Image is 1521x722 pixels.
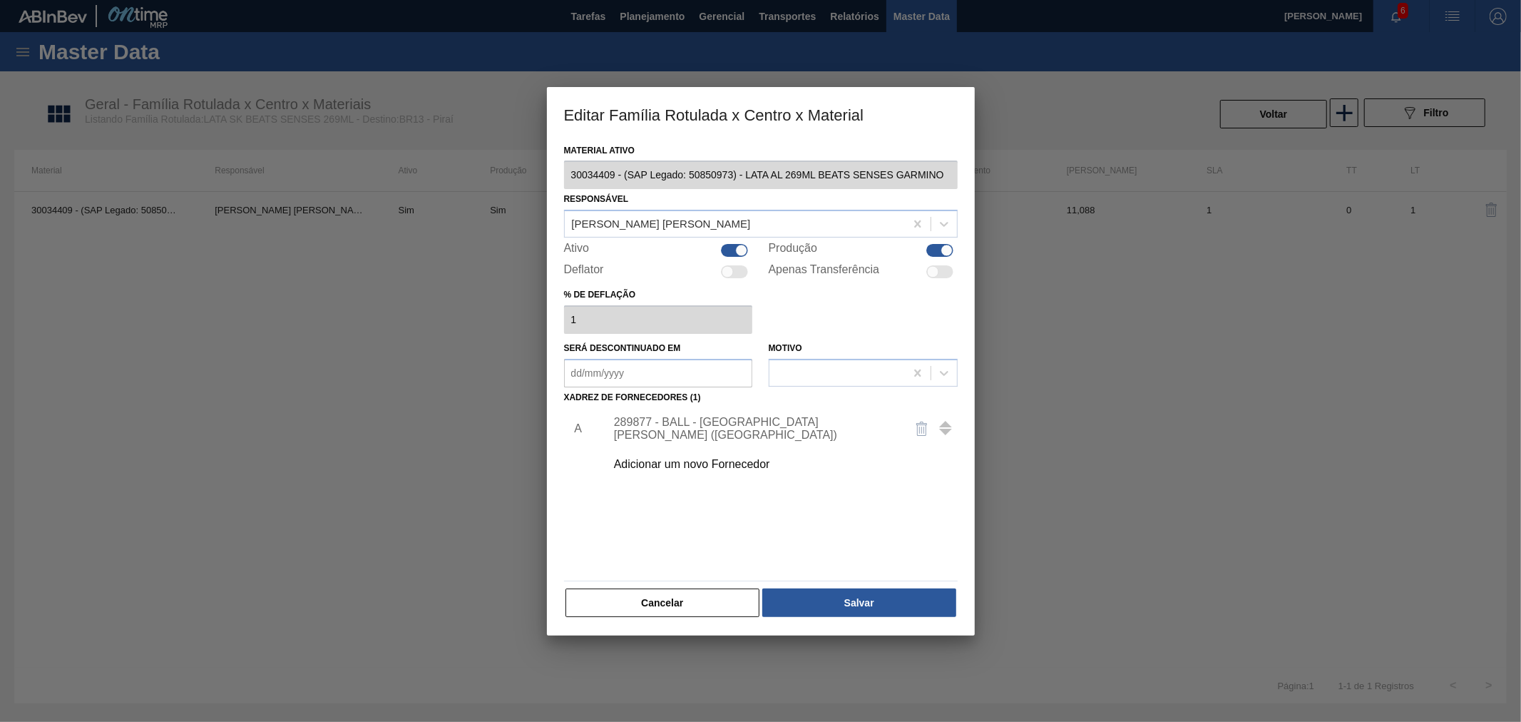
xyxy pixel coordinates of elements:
div: [PERSON_NAME] [PERSON_NAME] [572,218,751,230]
button: Salvar [762,589,956,617]
label: Material ativo [564,141,958,161]
label: Deflator [564,263,604,280]
label: Será descontinuado em [564,343,681,353]
label: Ativo [564,242,590,259]
img: delete-icon [913,420,931,437]
button: delete-icon [905,412,939,446]
h3: Editar Família Rotulada x Centro x Material [547,87,975,141]
label: Xadrez de Fornecedores (1) [564,392,701,402]
label: Apenas Transferência [769,263,880,280]
label: Responsável [564,194,629,204]
div: 289877 - BALL - [GEOGRAPHIC_DATA][PERSON_NAME] ([GEOGRAPHIC_DATA]) [614,416,893,442]
label: % de deflação [564,285,753,305]
button: Cancelar [565,589,760,617]
label: Motivo [769,343,802,353]
div: Adicionar um novo Fornecedor [614,458,893,471]
input: dd/mm/yyyy [564,359,753,387]
label: Produção [769,242,818,259]
li: A [564,411,586,447]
